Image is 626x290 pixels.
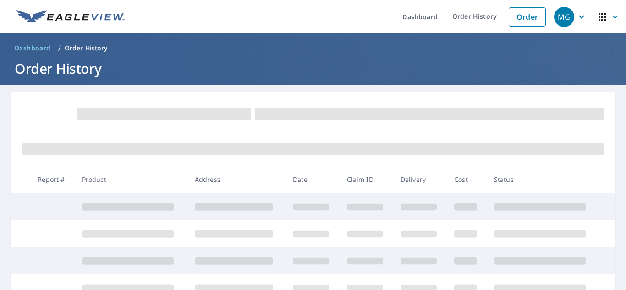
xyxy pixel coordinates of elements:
th: Product [75,166,187,193]
span: Dashboard [15,44,51,53]
img: EV Logo [16,10,125,24]
nav: breadcrumb [11,41,615,55]
a: Dashboard [11,41,55,55]
th: Report # [30,166,74,193]
th: Status [487,166,599,193]
h1: Order History [11,59,615,78]
th: Address [187,166,286,193]
th: Date [286,166,339,193]
div: MG [554,7,574,27]
p: Order History [65,44,108,53]
th: Cost [447,166,487,193]
th: Claim ID [340,166,393,193]
a: Order [509,7,546,27]
th: Delivery [393,166,447,193]
li: / [58,43,61,54]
